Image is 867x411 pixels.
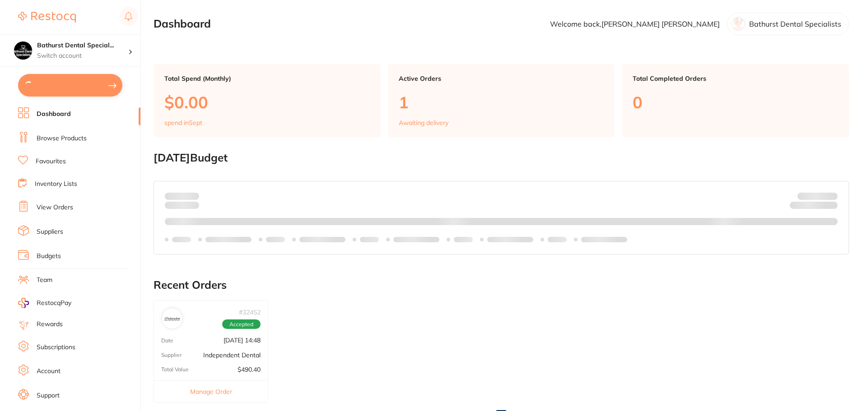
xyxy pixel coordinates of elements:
h2: Recent Orders [154,279,849,291]
a: Budgets [37,252,61,261]
a: Total Spend (Monthly)$0.00spend inSept [154,64,381,137]
p: Remaining: [790,200,838,211]
p: Labels extended [581,236,627,243]
strong: $0.00 [822,203,838,211]
p: Labels [266,236,285,243]
p: $490.40 [238,366,261,373]
a: Rewards [37,320,63,329]
strong: $0.00 [183,192,199,200]
img: RestocqPay [18,298,29,308]
p: Labels extended [205,236,252,243]
p: Supplier [161,352,182,358]
a: Support [37,391,60,400]
p: Total Completed Orders [633,75,838,82]
h4: Bathurst Dental Specialists [37,41,128,50]
p: Spent: [165,192,199,199]
p: [DATE] 14:48 [224,337,261,344]
p: Total Spend (Monthly) [164,75,370,82]
a: Suppliers [37,227,63,236]
img: Restocq Logo [18,12,76,23]
p: Labels extended [487,236,533,243]
a: Dashboard [37,110,71,119]
p: 0 [633,93,838,111]
a: Inventory Lists [35,180,77,189]
a: Subscriptions [37,343,75,352]
h2: Dashboard [154,18,211,30]
p: Budget: [797,192,838,199]
p: Awaiting delivery [399,119,448,126]
p: # 32452 [239,309,261,316]
p: Welcome back, [PERSON_NAME] [PERSON_NAME] [550,20,720,28]
strong: $NaN [820,192,838,200]
button: Manage Order [154,380,268,402]
a: Restocq Logo [18,7,76,28]
p: month [165,200,199,211]
p: Labels extended [299,236,345,243]
span: RestocqPay [37,299,71,308]
a: Active Orders1Awaiting delivery [388,64,615,137]
p: 1 [399,93,604,111]
p: Labels [548,236,567,243]
p: Labels extended [393,236,439,243]
a: Browse Products [37,134,87,143]
a: Account [37,367,61,376]
img: Bathurst Dental Specialists [14,42,32,60]
p: Active Orders [399,75,604,82]
span: Accepted [222,319,261,329]
p: Total Value [161,366,189,373]
p: $0.00 [164,93,370,111]
a: RestocqPay [18,298,71,308]
a: Total Completed Orders0 [622,64,849,137]
p: Labels [360,236,379,243]
a: Team [37,276,52,285]
p: spend in Sept [164,119,202,126]
p: Bathurst Dental Specialists [749,20,841,28]
h2: [DATE] Budget [154,152,849,164]
p: Independent Dental [203,351,261,359]
p: Switch account [37,51,128,60]
p: Date [161,337,173,344]
a: View Orders [37,203,73,212]
a: Favourites [36,157,66,166]
p: Labels [454,236,473,243]
p: Labels [172,236,191,243]
img: Independent Dental [163,310,181,327]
